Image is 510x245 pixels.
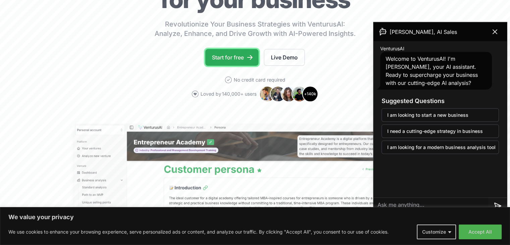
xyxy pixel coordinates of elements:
[270,86,286,102] img: Avatar 2
[382,125,499,138] button: I need a cutting-edge strategy in business
[382,96,499,106] h3: Suggested Questions
[390,28,457,36] span: [PERSON_NAME], AI Sales
[380,45,404,52] span: VenturusAI
[259,86,275,102] img: Avatar 1
[382,141,499,154] button: I am looking for a modern business analysis tool
[386,55,478,86] span: Welcome to VenturusAI! I'm [PERSON_NAME], your AI assistant. Ready to supercharge your business w...
[417,225,456,239] button: Customize
[459,225,502,239] button: Accept All
[281,86,297,102] img: Avatar 3
[8,228,389,236] p: We use cookies to enhance your browsing experience, serve personalized ads or content, and analyz...
[8,213,502,221] p: We value your privacy
[205,49,259,66] a: Start for free
[382,108,499,122] button: I am looking to start a new business
[291,86,307,102] img: Avatar 4
[264,49,305,66] a: Live Demo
